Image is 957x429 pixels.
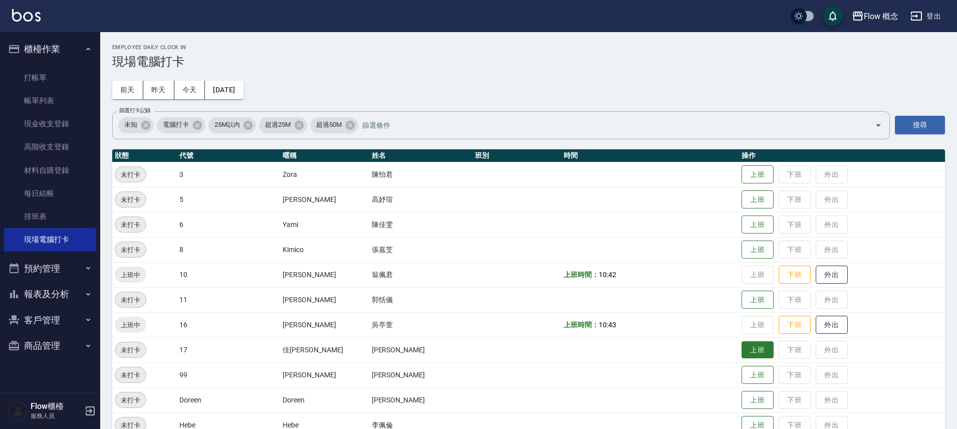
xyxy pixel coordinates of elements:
[4,36,96,62] button: 櫃檯作業
[599,271,616,279] span: 10:42
[143,81,174,99] button: 昨天
[864,10,899,23] div: Flow 概念
[259,120,297,130] span: 超過25M
[4,228,96,251] a: 現場電腦打卡
[112,44,945,51] h2: Employee Daily Clock In
[742,341,774,359] button: 上班
[280,262,369,287] td: [PERSON_NAME]
[848,6,903,27] button: Flow 概念
[280,287,369,312] td: [PERSON_NAME]
[310,117,358,133] div: 超過50M
[259,117,307,133] div: 超過25M
[177,287,280,312] td: 11
[280,212,369,237] td: Yami
[280,312,369,337] td: [PERSON_NAME]
[870,117,886,133] button: Open
[4,205,96,228] a: 排班表
[310,120,348,130] span: 超過50M
[564,271,599,279] b: 上班時間：
[112,81,143,99] button: 前天
[280,337,369,362] td: 佳[PERSON_NAME]
[816,316,848,334] button: 外出
[177,262,280,287] td: 10
[823,6,843,26] button: save
[31,401,82,411] h5: Flow櫃檯
[369,387,472,412] td: [PERSON_NAME]
[4,135,96,158] a: 高階收支登錄
[369,237,472,262] td: 張嘉芠
[174,81,205,99] button: 今天
[177,387,280,412] td: Doreen
[4,307,96,333] button: 客戶管理
[208,117,257,133] div: 25M以內
[31,411,82,420] p: 服務人員
[4,256,96,282] button: 預約管理
[177,362,280,387] td: 99
[779,316,811,334] button: 下班
[369,312,472,337] td: 吳亭萱
[177,337,280,362] td: 17
[369,337,472,362] td: [PERSON_NAME]
[779,266,811,284] button: 下班
[599,321,616,329] span: 10:43
[112,149,177,162] th: 狀態
[360,116,857,134] input: 篩選條件
[115,295,146,305] span: 未打卡
[115,194,146,205] span: 未打卡
[115,245,146,255] span: 未打卡
[119,107,151,114] label: 篩選打卡記錄
[369,212,472,237] td: 陳佳雯
[739,149,945,162] th: 操作
[742,190,774,209] button: 上班
[8,401,28,421] img: Person
[177,237,280,262] td: 8
[4,159,96,182] a: 材料自購登錄
[742,366,774,384] button: 上班
[280,187,369,212] td: [PERSON_NAME]
[280,149,369,162] th: 暱稱
[369,162,472,187] td: 陳怡君
[369,287,472,312] td: 郭恬儀
[112,55,945,69] h3: 現場電腦打卡
[742,165,774,184] button: 上班
[4,281,96,307] button: 報表及分析
[12,9,41,22] img: Logo
[472,149,561,162] th: 班別
[4,333,96,359] button: 商品管理
[561,149,739,162] th: 時間
[895,116,945,134] button: 搜尋
[177,187,280,212] td: 5
[4,89,96,112] a: 帳單列表
[115,270,146,280] span: 上班中
[369,262,472,287] td: 翁佩君
[280,162,369,187] td: Zora
[115,395,146,405] span: 未打卡
[280,237,369,262] td: Kimico
[118,117,154,133] div: 未知
[4,66,96,89] a: 打帳單
[118,120,143,130] span: 未知
[177,162,280,187] td: 3
[280,387,369,412] td: Doreen
[177,149,280,162] th: 代號
[369,362,472,387] td: [PERSON_NAME]
[906,7,945,26] button: 登出
[742,391,774,409] button: 上班
[369,149,472,162] th: 姓名
[208,120,246,130] span: 25M以內
[564,321,599,329] b: 上班時間：
[816,266,848,284] button: 外出
[157,120,195,130] span: 電腦打卡
[177,212,280,237] td: 6
[742,216,774,234] button: 上班
[115,345,146,355] span: 未打卡
[115,220,146,230] span: 未打卡
[4,112,96,135] a: 現金收支登錄
[205,81,243,99] button: [DATE]
[280,362,369,387] td: [PERSON_NAME]
[742,291,774,309] button: 上班
[157,117,205,133] div: 電腦打卡
[4,182,96,205] a: 每日結帳
[369,187,472,212] td: 高妤瑄
[177,312,280,337] td: 16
